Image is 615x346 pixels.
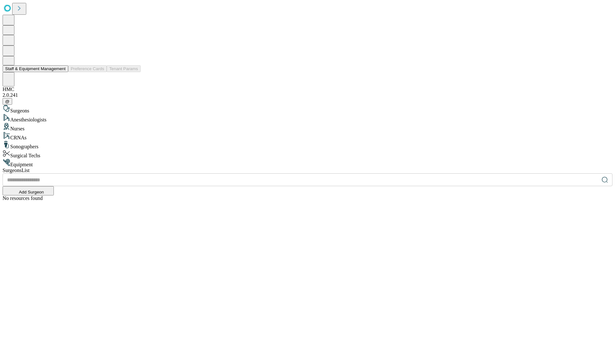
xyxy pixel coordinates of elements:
[3,65,68,72] button: Staff & Equipment Management
[3,114,612,123] div: Anesthesiologists
[3,159,612,168] div: Equipment
[107,65,141,72] button: Tenant Params
[3,123,612,132] div: Nurses
[3,150,612,159] div: Surgical Techs
[3,195,612,201] div: No resources found
[3,168,612,173] div: Surgeons List
[19,190,44,194] span: Add Surgeon
[3,186,54,195] button: Add Surgeon
[3,141,612,150] div: Sonographers
[3,132,612,141] div: CRNAs
[3,105,612,114] div: Surgeons
[68,65,107,72] button: Preference Cards
[3,98,12,105] button: @
[5,99,10,104] span: @
[3,92,612,98] div: 2.0.241
[3,86,612,92] div: HMC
